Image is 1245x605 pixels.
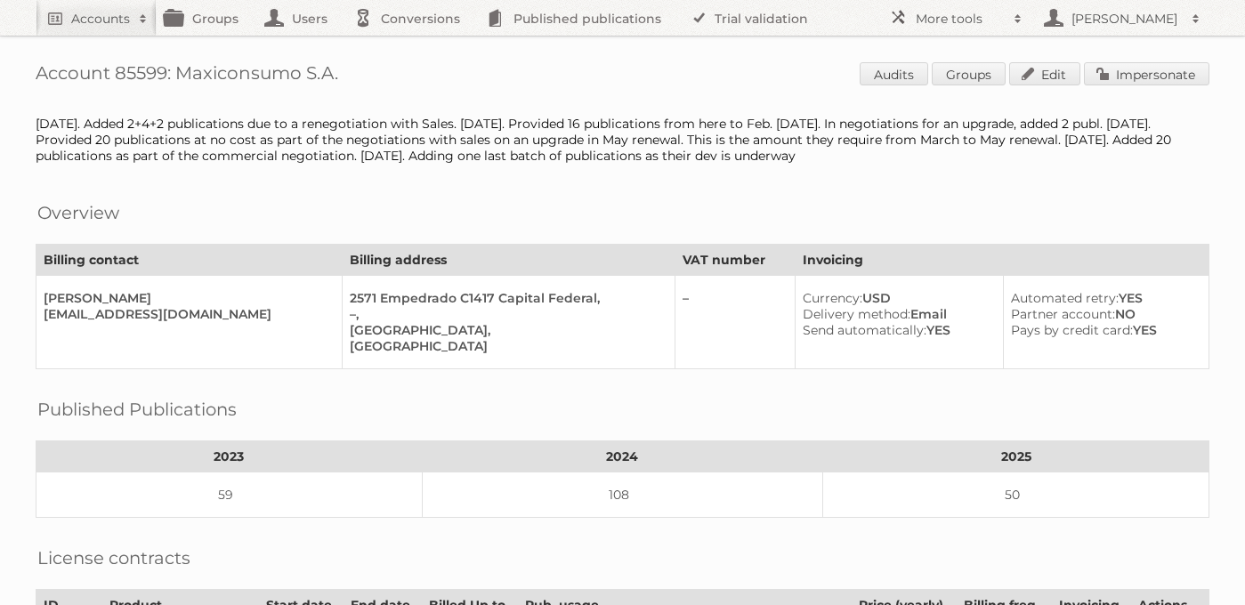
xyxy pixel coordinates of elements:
span: Automated retry: [1011,290,1119,306]
span: Send automatically: [803,322,926,338]
div: YES [1011,322,1194,338]
div: YES [1011,290,1194,306]
h2: Overview [37,199,119,226]
div: NO [1011,306,1194,322]
a: Edit [1009,62,1080,85]
h2: Published Publications [37,396,237,423]
span: Currency: [803,290,862,306]
h2: License contracts [37,544,190,571]
div: [GEOGRAPHIC_DATA], [350,322,660,338]
div: [GEOGRAPHIC_DATA] [350,338,660,354]
div: [EMAIL_ADDRESS][DOMAIN_NAME] [44,306,327,322]
h1: Account 85599: Maxiconsumo S.A. [36,62,1209,89]
th: 2025 [823,441,1209,472]
div: USD [803,290,989,306]
span: Delivery method: [803,306,910,322]
th: Billing address [342,245,675,276]
h2: [PERSON_NAME] [1067,10,1183,28]
div: Email [803,306,989,322]
a: Groups [932,62,1006,85]
th: VAT number [675,245,796,276]
h2: Accounts [71,10,130,28]
h2: More tools [916,10,1005,28]
td: 50 [823,472,1209,518]
th: 2023 [36,441,423,472]
div: YES [803,322,989,338]
div: [DATE]. Added 2+4+2 publications due to a renegotiation with Sales. [DATE]. Provided 16 publicati... [36,116,1209,164]
div: 2571 Empedrado C1417 Capital Federal, [350,290,660,306]
a: Impersonate [1084,62,1209,85]
th: Invoicing [795,245,1209,276]
td: – [675,276,796,369]
span: Partner account: [1011,306,1115,322]
div: [PERSON_NAME] [44,290,327,306]
a: Audits [860,62,928,85]
span: Pays by credit card: [1011,322,1133,338]
th: 2024 [422,441,823,472]
td: 59 [36,472,423,518]
th: Billing contact [36,245,343,276]
div: –, [350,306,660,322]
td: 108 [422,472,823,518]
